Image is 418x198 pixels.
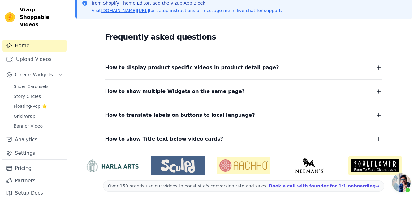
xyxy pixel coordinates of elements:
img: Aachho [217,157,270,174]
a: Floating-Pop ⭐ [10,102,67,111]
span: Slider Carousels [14,83,49,90]
img: Neeman's [283,158,336,173]
a: Home [2,40,67,52]
a: Grid Wrap [10,112,67,120]
span: Story Circles [14,93,41,99]
img: Sculpd US [151,158,205,173]
button: How to translate labels on buttons to local language? [105,111,382,120]
span: Vizup Shoppable Videos [20,6,64,28]
a: Slider Carousels [10,82,67,91]
p: Visit for setup instructions or message me in live chat for support. [92,7,282,14]
span: How to translate labels on buttons to local language? [105,111,255,120]
span: Floating-Pop ⭐ [14,103,47,109]
a: Settings [2,147,67,159]
img: HarlaArts [85,158,139,173]
button: Create Widgets [2,69,67,81]
span: How to show Title text below video cards? [105,135,223,143]
button: How to show Title text below video cards? [105,135,382,143]
a: Analytics [2,133,67,146]
button: How to show multiple Widgets on the same page? [105,87,382,96]
span: How to show multiple Widgets on the same page? [105,87,245,96]
a: Banner Video [10,122,67,130]
div: Bate-papo aberto [392,173,411,192]
a: Partners [2,175,67,187]
span: Create Widgets [15,71,53,78]
a: Pricing [2,162,67,175]
a: Upload Videos [2,53,67,65]
span: Grid Wrap [14,113,35,119]
a: Book a call with founder for 1:1 onboarding [269,183,379,188]
img: Soulflower [348,156,402,175]
img: Vizup [5,12,15,22]
a: [DOMAIN_NAME][URL] [101,8,149,13]
span: Banner Video [14,123,43,129]
button: How to display product specific videos in product detail page? [105,63,382,72]
span: How to display product specific videos in product detail page? [105,63,279,72]
h2: Frequently asked questions [105,31,382,43]
a: Story Circles [10,92,67,101]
